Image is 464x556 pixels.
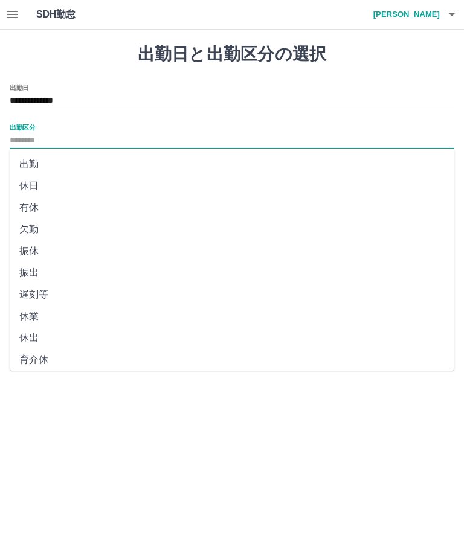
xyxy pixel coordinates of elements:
[10,262,454,284] li: 振出
[10,123,35,132] label: 出勤区分
[10,153,454,175] li: 出勤
[10,327,454,349] li: 休出
[10,83,29,92] label: 出勤日
[10,349,454,371] li: 育介休
[10,371,454,392] li: 不就労
[10,175,454,197] li: 休日
[10,305,454,327] li: 休業
[10,219,454,240] li: 欠勤
[10,44,454,65] h1: 出勤日と出勤区分の選択
[10,240,454,262] li: 振休
[10,284,454,305] li: 遅刻等
[10,197,454,219] li: 有休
